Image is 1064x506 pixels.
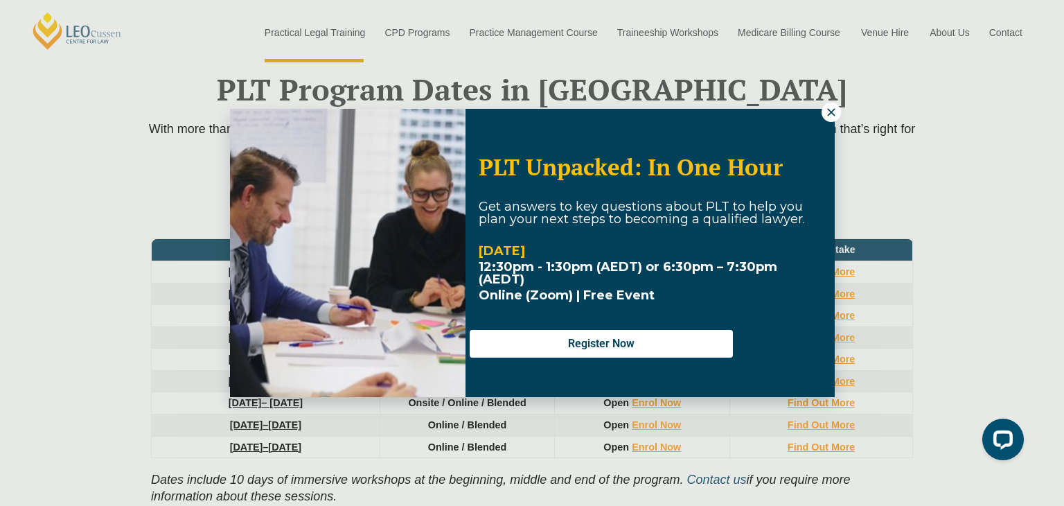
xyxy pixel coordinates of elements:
[822,103,841,122] button: Close
[470,330,733,358] button: Register Now
[479,199,805,227] span: Get answers to key questions about PLT to help you plan your next steps to becoming a qualified l...
[479,243,525,259] strong: [DATE]
[230,109,465,397] img: Woman in yellow blouse holding folders looking to the right and smiling
[479,288,655,303] span: Online (Zoom) | Free Event
[971,413,1029,471] iframe: LiveChat chat widget
[479,259,777,287] strong: 12:30pm - 1:30pm (AEDT) or 6:30pm – 7:30pm (AEDT)
[479,152,783,182] span: PLT Unpacked: In One Hour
